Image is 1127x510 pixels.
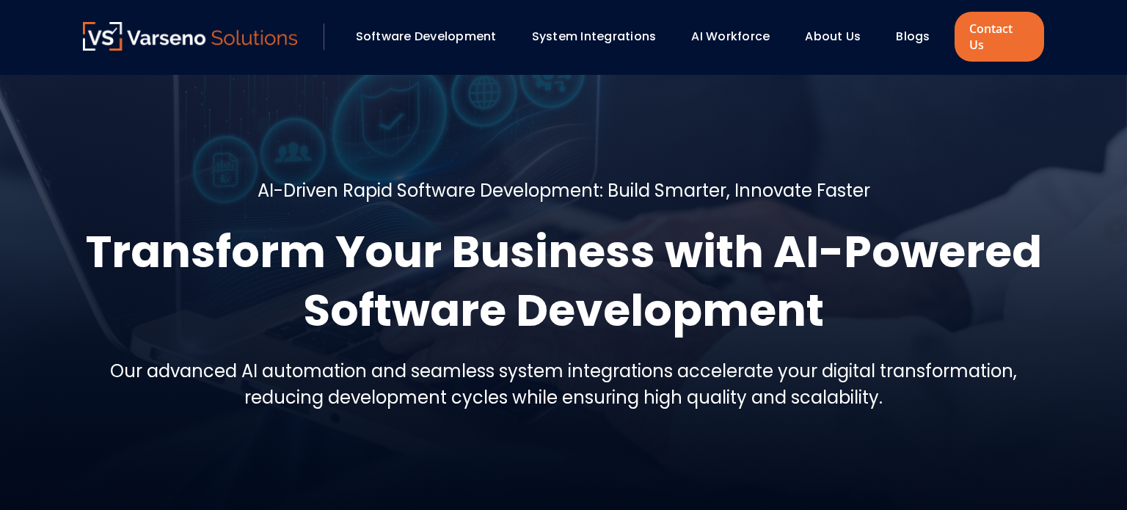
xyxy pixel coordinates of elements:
a: Software Development [356,28,497,45]
div: About Us [798,24,881,49]
a: Blogs [896,28,930,45]
a: AI Workforce [691,28,770,45]
a: About Us [805,28,861,45]
a: System Integrations [532,28,657,45]
div: Blogs [889,24,950,49]
div: AI Workforce [684,24,790,49]
img: Varseno Solutions – Product Engineering & IT Services [83,22,297,51]
div: Software Development [349,24,517,49]
a: Contact Us [955,12,1044,62]
h5: Our advanced AI automation and seamless system integrations accelerate your digital transformatio... [83,358,1044,411]
h1: Transform Your Business with AI-Powered Software Development [83,222,1044,340]
h5: AI-Driven Rapid Software Development: Build Smarter, Innovate Faster [258,178,870,204]
div: System Integrations [525,24,677,49]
